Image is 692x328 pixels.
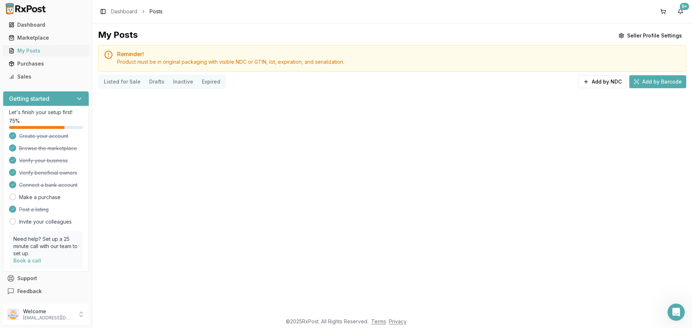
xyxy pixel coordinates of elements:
span: Verify your business [19,157,68,164]
span: Post a listing [19,206,49,213]
iframe: Intercom live chat [667,304,685,321]
span: Create your account [19,132,68,140]
button: Dashboard [3,19,89,31]
button: Seller Profile Settings [614,29,686,42]
div: Marketplace [9,34,83,41]
button: Listed for Sale [99,76,145,87]
div: Sales [9,73,83,80]
a: Marketplace [6,31,86,44]
span: 75 % [9,117,20,125]
nav: breadcrumb [111,8,163,15]
img: RxPost Logo [3,3,49,14]
div: Product must be in original packaging with visible NDC or GTIN, lot, expiration, and serialization. [117,58,680,66]
p: [EMAIL_ADDRESS][DOMAIN_NAME] [23,315,73,321]
button: Sales [3,71,89,82]
a: Purchases [6,57,86,70]
a: Book a call [13,257,41,264]
h3: Getting started [9,94,49,103]
div: Dashboard [9,21,83,28]
div: Purchases [9,60,83,67]
button: Inactive [169,76,198,87]
button: Add by NDC [578,75,626,88]
span: Connect a bank account [19,181,77,189]
button: Add by Barcode [629,75,686,88]
button: 9+ [675,6,686,17]
a: Dashboard [111,8,137,15]
a: My Posts [6,44,86,57]
span: Feedback [17,288,42,295]
a: Invite your colleagues [19,218,72,225]
span: Posts [150,8,163,15]
a: Sales [6,70,86,83]
div: My Posts [9,47,83,54]
button: Support [3,272,89,285]
div: 9+ [680,3,689,10]
img: User avatar [7,309,19,320]
p: Let's finish your setup first! [9,109,83,116]
a: Terms [371,318,386,324]
button: Purchases [3,58,89,69]
button: My Posts [3,45,89,57]
h5: Reminder! [117,51,680,57]
a: Dashboard [6,18,86,31]
p: Need help? Set up a 25 minute call with our team to set up. [13,235,79,257]
button: Drafts [145,76,169,87]
span: Browse the marketplace [19,145,77,152]
div: My Posts [98,29,138,42]
p: Welcome [23,308,73,315]
button: Marketplace [3,32,89,44]
button: Feedback [3,285,89,298]
a: Make a purchase [19,194,61,201]
span: Verify beneficial owners [19,169,77,176]
a: Privacy [389,318,407,324]
button: Expired [198,76,225,87]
